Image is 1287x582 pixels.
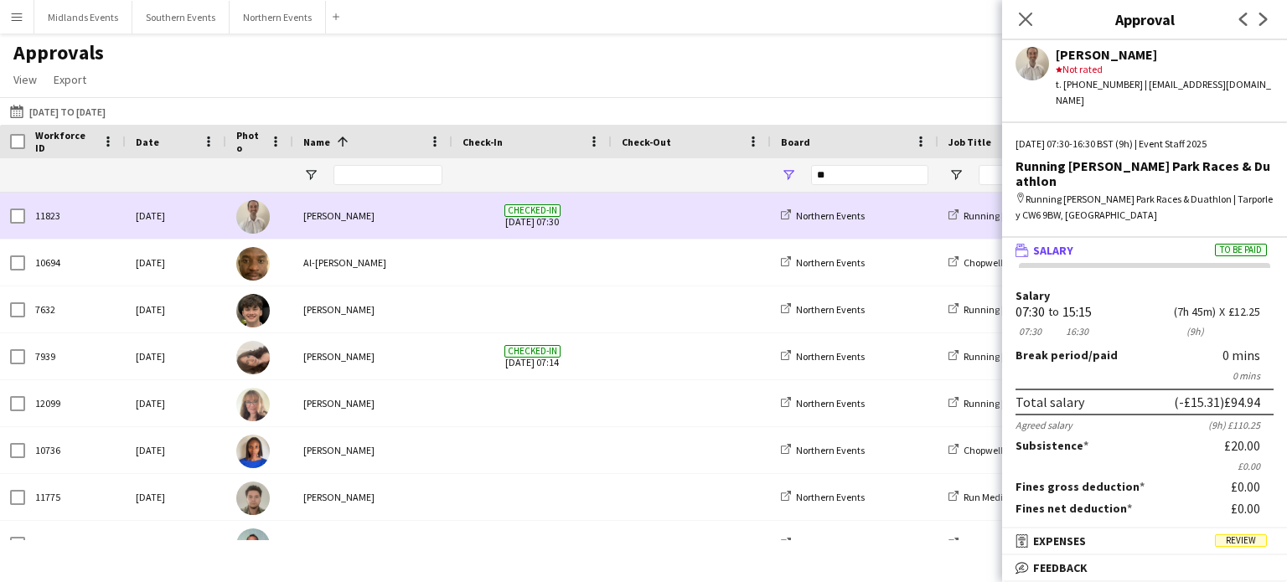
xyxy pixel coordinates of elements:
div: [PERSON_NAME] [1056,47,1274,62]
label: Subsistence [1016,438,1088,453]
a: Chopwell [PERSON_NAME] 5k, 10k & 10 Miles & [PERSON_NAME] [948,256,1230,269]
img: Anthony Bell [236,482,270,515]
img: Amarachi Njoku [236,435,270,468]
div: (-£15.31) £94.94 [1174,394,1260,410]
a: Running [PERSON_NAME] Park Races & Duathlon [948,303,1170,316]
span: Name [303,136,330,148]
span: [DATE] 07:30 [463,193,602,239]
div: 15:15 [1062,306,1092,318]
a: Northern Events [781,209,865,222]
span: Job Title [948,136,991,148]
div: [DATE] [126,286,226,332]
div: [PERSON_NAME] [293,286,452,332]
div: 16:30 [1062,325,1092,337]
label: Bonus [1016,523,1055,538]
label: /paid [1016,348,1118,363]
div: [DATE] [126,474,226,520]
img: Alex Heaven [236,294,270,327]
span: Northern Events [796,209,865,222]
div: [PERSON_NAME] [293,380,452,426]
div: [DATE] 07:30-16:30 BST (9h) | Event Staff 2025 [1016,136,1274,152]
span: Run Media City 5k & 10k [964,491,1063,503]
div: 12099 [25,380,126,426]
h3: Approval [1002,8,1287,30]
a: Northern Events [781,303,865,316]
div: 9h [1174,325,1216,337]
div: £12.25 [1228,306,1274,318]
div: [DATE] [126,239,226,286]
span: Running [PERSON_NAME] Park Races & Duathlon [964,303,1170,316]
div: [PERSON_NAME] [293,193,452,239]
div: Total salary [1016,394,1084,410]
button: Open Filter Menu [303,167,318,183]
div: 7632 [25,286,126,332]
a: Running [PERSON_NAME] Park Races & Duathlon [948,350,1170,363]
a: View [7,69,44,90]
div: 0 mins [1222,348,1274,363]
div: 10694 [25,239,126,286]
mat-expansion-panel-header: Feedback [1002,555,1287,580]
div: [PERSON_NAME] [293,474,452,520]
span: Review [1215,534,1267,547]
button: Southern Events [132,1,230,33]
a: Export [47,69,93,90]
a: Running [PERSON_NAME] Park Races & Duathlon [948,209,1170,222]
a: Northern Events [781,256,865,269]
button: Midlands Events [34,1,132,33]
span: View [13,72,37,87]
div: 07:30 [1016,306,1045,318]
div: 9434 [25,521,126,567]
div: 07:30 [1016,325,1045,337]
span: Export [54,72,86,87]
div: 11823 [25,193,126,239]
span: Northern Events [796,538,865,550]
span: Check-In [463,136,503,148]
a: Running [PERSON_NAME] Park Races & Duathlon [948,538,1170,550]
span: [DATE] 07:14 [463,333,602,379]
button: Open Filter Menu [781,167,796,183]
span: Northern Events [796,491,865,503]
mat-expansion-panel-header: SalaryTo be paid [1002,238,1287,263]
div: [DATE] [126,427,226,473]
span: Break period [1016,348,1088,363]
div: 10736 [25,427,126,473]
img: Amanda Riley [236,388,270,421]
span: Photo [236,129,263,154]
a: Northern Events [781,444,865,456]
span: Feedback [1033,560,1088,575]
a: Run Media City 5k & 10k [948,491,1063,503]
span: Northern Events [796,397,865,409]
img: Al-Yasir Enesy Salihu [236,247,270,281]
img: Arron Cox [236,528,270,562]
input: Board Filter Input [811,165,928,185]
div: t. [PHONE_NUMBER] | [EMAIL_ADDRESS][DOMAIN_NAME] [1056,77,1274,107]
div: Running [PERSON_NAME] Park Races & Duathlon | Tarporley CW6 9BW, [GEOGRAPHIC_DATA] [1016,192,1274,222]
span: Checked-in [504,204,561,217]
input: Name Filter Input [333,165,442,185]
span: Northern Events [796,350,865,363]
div: 7939 [25,333,126,379]
a: Northern Events [781,491,865,503]
span: Northern Events [796,444,865,456]
div: £20.00 [1224,438,1274,453]
span: Check-Out [622,136,671,148]
a: Chopwell [PERSON_NAME] 5k, 10k & 10 Miles & [PERSON_NAME] [948,444,1230,456]
label: Fines gross deduction [1016,479,1145,494]
div: 7h 45m [1174,306,1216,318]
span: Running [PERSON_NAME] Park Races & Duathlon [964,397,1170,409]
div: £0.00 [1231,479,1274,494]
label: Salary [1016,290,1274,302]
input: Job Title Filter Input [979,165,1096,185]
span: Chopwell [PERSON_NAME] 5k, 10k & 10 Miles & [PERSON_NAME] [964,444,1230,456]
div: Running [PERSON_NAME] Park Races & Duathlon [1016,158,1274,188]
span: Checked-in [504,345,561,358]
div: [PERSON_NAME] [293,521,452,567]
div: Not rated [1056,62,1274,77]
mat-expansion-panel-header: ExpensesReview [1002,528,1287,554]
div: X [1219,306,1225,318]
span: Workforce ID [35,129,96,154]
div: Agreed salary [1016,419,1072,431]
span: Running [PERSON_NAME] Park Races & Duathlon [964,209,1170,222]
div: Al-[PERSON_NAME] [293,239,452,286]
div: [DATE] [126,380,226,426]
